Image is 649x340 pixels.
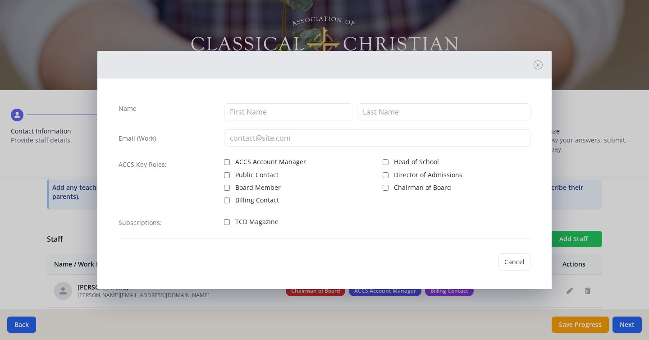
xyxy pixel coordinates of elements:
[235,170,279,179] span: Public Contact
[119,104,137,113] label: Name
[224,172,230,178] input: Public Contact
[383,159,388,165] input: Head of School
[394,183,451,192] span: Chairman of Board
[224,159,230,165] input: ACCS Account Manager
[383,172,388,178] input: Director of Admissions
[235,196,279,205] span: Billing Contact
[224,198,230,203] input: Billing Contact
[235,217,279,226] span: TCD Magazine
[224,185,230,191] input: Board Member
[394,170,462,179] span: Director of Admissions
[498,253,530,271] button: Cancel
[357,103,530,120] input: Last Name
[224,103,353,120] input: First Name
[119,160,167,169] label: ACCS Key Roles:
[235,183,281,192] span: Board Member
[394,157,439,166] span: Head of School
[119,134,156,143] label: Email (Work)
[224,129,531,147] input: contact@site.com
[224,219,230,225] input: TCD Magazine
[235,157,306,166] span: ACCS Account Manager
[383,185,388,191] input: Chairman of Board
[119,218,162,227] label: Subscriptions:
